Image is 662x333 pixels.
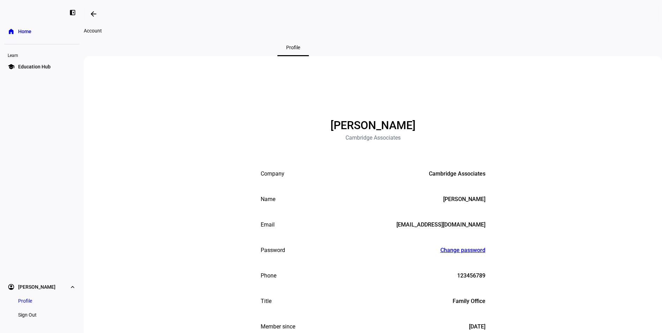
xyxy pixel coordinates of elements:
[13,294,38,308] a: Profile
[469,323,485,330] div: [DATE]
[429,170,485,177] div: Cambridge Associates
[440,247,485,253] a: Change password
[4,24,80,38] a: homeHome
[356,77,390,112] div: EP
[457,272,485,279] div: 123456789
[69,283,76,290] eth-mat-symbol: expand_more
[443,196,485,203] div: [PERSON_NAME]
[18,297,32,304] span: Profile
[8,283,15,290] eth-mat-symbol: account_circle
[261,298,272,305] div: Title
[345,135,401,141] div: Cambridge Associates
[261,323,295,330] div: Member since
[84,28,503,34] div: Account
[18,283,55,290] span: [PERSON_NAME]
[261,247,285,254] div: Password
[261,170,284,177] div: Company
[69,9,76,16] eth-mat-symbol: left_panel_close
[8,63,15,70] eth-mat-symbol: school
[453,298,485,304] span: Family Office
[18,311,37,318] span: Sign Out
[4,50,80,60] div: Learn
[323,120,423,131] div: [PERSON_NAME]
[89,10,98,18] mat-icon: arrow_backwards
[18,63,51,70] span: Education Hub
[261,196,275,203] div: Name
[8,28,15,35] eth-mat-symbol: home
[261,272,276,279] div: Phone
[286,45,300,50] span: Profile
[261,221,275,228] div: Email
[396,221,485,228] div: [EMAIL_ADDRESS][DOMAIN_NAME]
[18,28,31,35] span: Home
